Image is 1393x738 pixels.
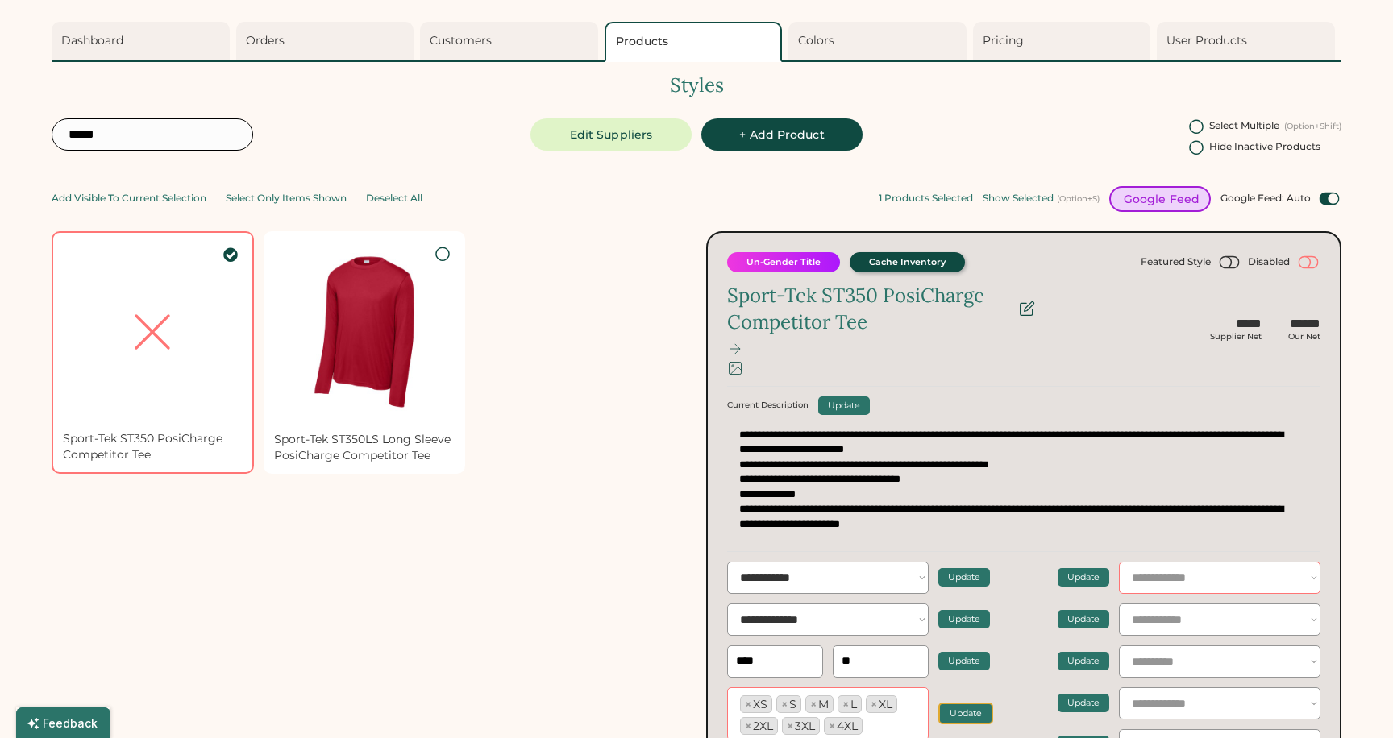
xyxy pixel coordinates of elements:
button: Google Feed [1109,186,1211,212]
div: (Option+Shift) [1284,122,1341,131]
button: Update [1058,652,1109,670]
div: Styles [52,72,1341,99]
li: S [776,695,801,713]
li: 3XL [782,717,820,735]
button: Update [1058,610,1109,628]
span: × [829,720,835,732]
span: × [842,699,849,710]
div: Add Visible To Current Selection [52,193,206,204]
div: 1 Products Selected [879,193,973,204]
button: This toggle switches on/off the automatic updating of product schema for the google merchant cent... [1317,189,1341,209]
button: Cache Inventory [850,252,965,272]
button: Update [938,568,990,587]
div: Our Net [1288,331,1320,342]
span: × [787,720,793,732]
div: Featured Style [1141,255,1211,269]
span: × [781,699,788,710]
div: Colors [798,33,962,49]
div: Customers [430,33,593,49]
button: + Add Product [701,118,863,151]
div: Current Description [727,400,809,411]
div: Sport-Tek ST350LS Long Sleeve PosiCharge Competitor Tee [274,432,455,463]
span: × [871,699,877,710]
div: Sport-Tek ST350 PosiCharge Competitor Tee [727,282,1009,336]
div: (Option+S) [1057,194,1100,204]
li: L [838,695,862,713]
div: User Products [1166,33,1330,49]
div: Supplier Net [1210,331,1262,342]
span: × [745,699,751,710]
li: 2XL [740,717,778,735]
div: Pricing [983,33,1146,49]
li: M [805,695,834,713]
img: Api-URL-2024-10-07T21-36-47-073_clipped_rev_1.jpeg [274,242,455,423]
li: XL [866,695,897,713]
span: × [810,699,817,710]
button: Update [938,610,990,628]
div: Orders [246,33,410,49]
button: Update [818,396,870,415]
button: Un-Gender Title [727,252,840,272]
span: × [745,720,751,732]
button: Edit Suppliers [530,118,692,151]
div: Select Only Items Shown [226,193,347,204]
li: XS [740,695,772,713]
button: Update [1058,568,1109,587]
div: Dashboard [61,33,225,49]
div: Hide Inactive Products [1209,141,1320,152]
div: Google Feed: Auto [1220,192,1311,205]
li: 4XL [824,717,863,735]
button: Update [938,652,990,670]
div: Sport-Tek ST350 PosiCharge Competitor Tee [63,431,243,462]
img: yH5BAEAAAAALAAAAAABAAEAAAIBRAA7 [63,243,243,422]
div: Products [616,34,776,50]
div: Deselect All [366,193,422,204]
button: Update [1058,694,1109,712]
div: Select Multiple [1209,120,1279,131]
div: Show Selected [983,193,1054,204]
button: Update [938,703,993,724]
div: Disabled [1248,255,1290,269]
